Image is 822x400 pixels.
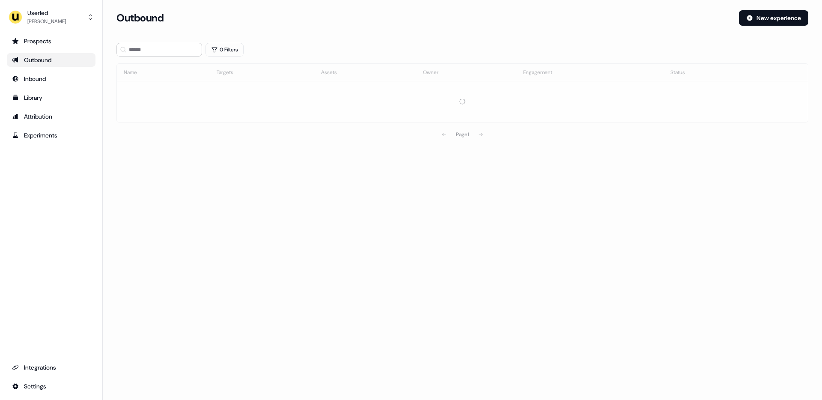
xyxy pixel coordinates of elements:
div: Prospects [12,37,90,45]
a: Go to outbound experience [7,53,95,67]
div: Attribution [12,112,90,121]
a: Go to integrations [7,379,95,393]
a: Go to Inbound [7,72,95,86]
div: Inbound [12,75,90,83]
a: Go to templates [7,91,95,104]
button: Userled[PERSON_NAME] [7,7,95,27]
a: Go to attribution [7,110,95,123]
a: Go to experiments [7,128,95,142]
a: Go to prospects [7,34,95,48]
div: Userled [27,9,66,17]
h3: Outbound [116,12,164,24]
div: [PERSON_NAME] [27,17,66,26]
button: 0 Filters [205,43,244,57]
div: Integrations [12,363,90,372]
div: Settings [12,382,90,391]
div: Experiments [12,131,90,140]
div: Outbound [12,56,90,64]
a: Go to integrations [7,361,95,374]
div: Library [12,93,90,102]
button: New experience [739,10,808,26]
